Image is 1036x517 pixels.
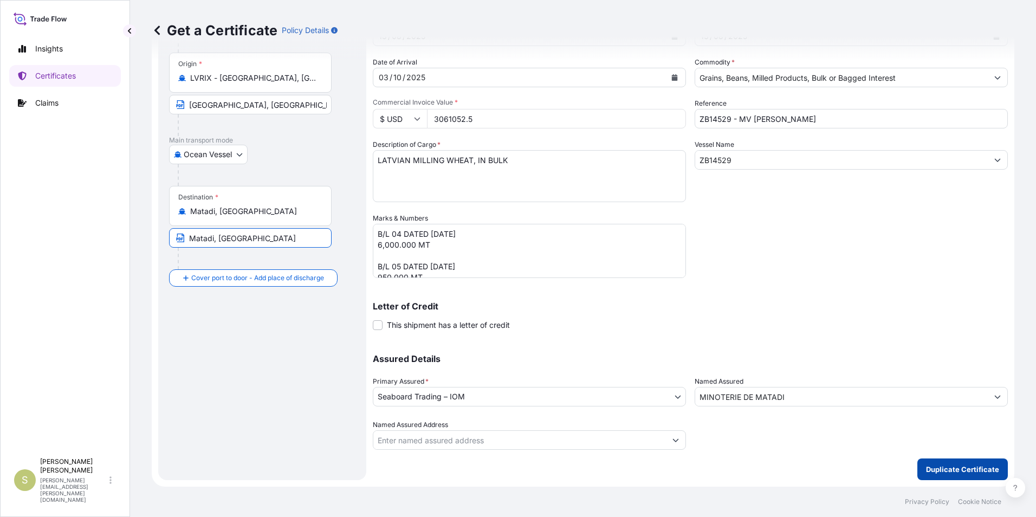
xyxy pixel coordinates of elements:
[9,92,121,114] a: Claims
[178,60,202,68] div: Origin
[988,68,1007,87] button: Show suggestions
[373,98,686,107] span: Commercial Invoice Value
[403,71,405,84] div: /
[695,98,727,109] label: Reference
[40,457,107,475] p: [PERSON_NAME] [PERSON_NAME]
[373,150,686,202] textarea: FRENCH MILLING WHEAT, IN BULK
[405,71,426,84] div: year,
[373,224,686,278] textarea: B/L 3 DATED [DATE] 4,100.000 MT B/L 4 DATED [DATE] 3,600.000 MT
[695,109,1008,128] input: Enter booking reference
[40,477,107,503] p: [PERSON_NAME][EMAIL_ADDRESS][PERSON_NAME][DOMAIN_NAME]
[373,376,429,387] span: Primary Assured
[988,150,1007,170] button: Show suggestions
[988,387,1007,406] button: Show suggestions
[169,95,332,114] input: Text to appear on certificate
[695,376,743,387] label: Named Assured
[373,354,1008,363] p: Assured Details
[695,150,988,170] input: Type to search vessel name or IMO
[35,43,63,54] p: Insights
[169,269,338,287] button: Cover port to door - Add place of discharge
[282,25,329,36] p: Policy Details
[926,464,999,475] p: Duplicate Certificate
[190,73,318,83] input: Origin
[152,22,277,39] p: Get a Certificate
[695,387,988,406] input: Assured Name
[378,391,465,402] span: Seaboard Trading – IOM
[373,302,1008,311] p: Letter of Credit
[22,475,28,486] span: S
[9,38,121,60] a: Insights
[387,320,510,331] span: This shipment has a letter of credit
[378,71,390,84] div: day,
[695,68,988,87] input: Type to search commodity
[958,497,1001,506] a: Cookie Notice
[191,273,324,283] span: Cover port to door - Add place of discharge
[35,98,59,108] p: Claims
[184,149,232,160] span: Ocean Vessel
[169,228,332,248] input: Text to appear on certificate
[905,497,949,506] a: Privacy Policy
[373,57,417,68] span: Date of Arrival
[917,458,1008,480] button: Duplicate Certificate
[178,193,218,202] div: Destination
[373,139,441,150] label: Description of Cargo
[427,109,686,128] input: Enter amount
[190,206,318,217] input: Destination
[390,71,392,84] div: /
[169,145,248,164] button: Select transport
[373,430,666,450] input: Named Assured Address
[666,69,683,86] button: Calendar
[169,136,355,145] p: Main transport mode
[35,70,76,81] p: Certificates
[9,65,121,87] a: Certificates
[373,387,686,406] button: Seaboard Trading – IOM
[695,57,735,68] label: Commodity
[695,139,734,150] label: Vessel Name
[373,419,448,430] label: Named Assured Address
[666,430,685,450] button: Show suggestions
[373,213,428,224] label: Marks & Numbers
[392,71,403,84] div: month,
